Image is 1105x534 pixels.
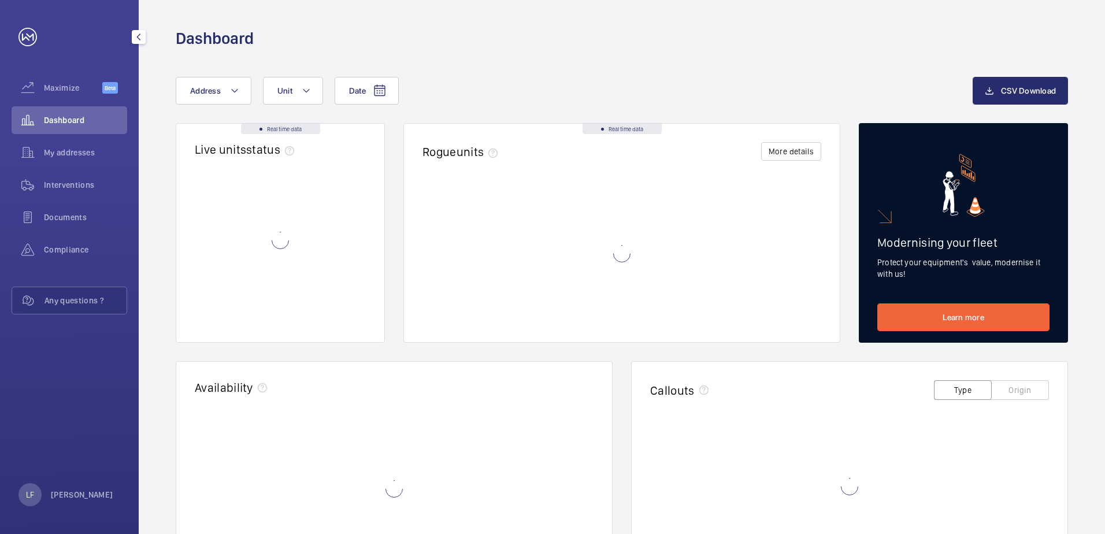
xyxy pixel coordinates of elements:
[51,489,113,500] p: [PERSON_NAME]
[973,77,1068,105] button: CSV Download
[335,77,399,105] button: Date
[246,142,299,157] span: status
[176,77,251,105] button: Address
[241,124,320,134] div: Real time data
[1001,86,1056,95] span: CSV Download
[943,154,985,217] img: marketing-card.svg
[877,303,1050,331] a: Learn more
[44,82,102,94] span: Maximize
[102,82,118,94] span: Beta
[583,124,662,134] div: Real time data
[44,212,127,223] span: Documents
[349,86,366,95] span: Date
[44,114,127,126] span: Dashboard
[195,380,253,395] h2: Availability
[877,235,1050,250] h2: Modernising your fleet
[277,86,292,95] span: Unit
[26,489,34,500] p: LF
[45,295,127,306] span: Any questions ?
[44,147,127,158] span: My addresses
[934,380,992,400] button: Type
[422,144,502,159] h2: Rogue
[195,142,299,157] h2: Live units
[176,28,254,49] h1: Dashboard
[650,383,695,398] h2: Callouts
[877,257,1050,280] p: Protect your equipment's value, modernise it with us!
[991,380,1049,400] button: Origin
[44,179,127,191] span: Interventions
[457,144,503,159] span: units
[761,142,821,161] button: More details
[44,244,127,255] span: Compliance
[263,77,323,105] button: Unit
[190,86,221,95] span: Address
